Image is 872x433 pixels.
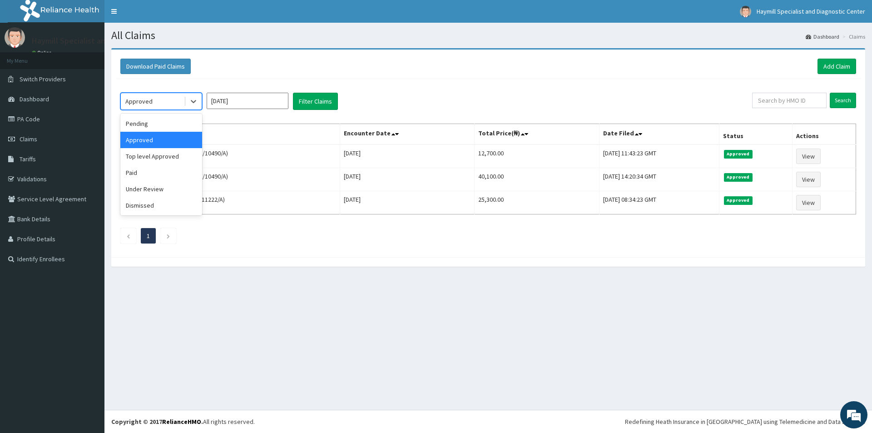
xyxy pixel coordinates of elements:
[120,59,191,74] button: Download Paid Claims
[120,132,202,148] div: Approved
[120,164,202,181] div: Paid
[47,51,153,63] div: Chat with us now
[121,144,340,168] td: Kubiat [PERSON_NAME], (CRE/10490/A)
[752,93,827,108] input: Search by HMO ID
[32,37,176,45] p: Haymill Specialist and Diagnostic Center
[126,232,130,240] a: Previous page
[121,168,340,191] td: Kubiat [PERSON_NAME], (CRE/10490/A)
[599,124,719,145] th: Date Filed
[17,45,37,68] img: d_794563401_company_1708531726252_794563401
[166,232,170,240] a: Next page
[20,135,37,143] span: Claims
[340,124,475,145] th: Encounter Date
[806,33,839,40] a: Dashboard
[32,50,54,56] a: Online
[475,191,599,214] td: 25,300.00
[147,232,150,240] a: Page 1 is your current page
[740,6,751,17] img: User Image
[120,197,202,214] div: Dismissed
[599,144,719,168] td: [DATE] 11:43:23 GMT
[475,124,599,145] th: Total Price(₦)
[120,148,202,164] div: Top level Approved
[120,181,202,197] div: Under Review
[111,418,203,426] strong: Copyright © 2017 .
[724,150,753,158] span: Approved
[53,114,125,206] span: We're online!
[340,191,475,214] td: [DATE]
[599,168,719,191] td: [DATE] 14:20:34 GMT
[475,168,599,191] td: 40,100.00
[796,195,821,210] a: View
[120,115,202,132] div: Pending
[792,124,856,145] th: Actions
[20,95,49,103] span: Dashboard
[111,30,865,41] h1: All Claims
[104,410,872,433] footer: All rights reserved.
[625,417,865,426] div: Redefining Heath Insurance in [GEOGRAPHIC_DATA] using Telemedicine and Data Science!
[121,191,340,214] td: MUNIRATU JAMILU OIZA (ENP/11222/A)
[340,168,475,191] td: [DATE]
[599,191,719,214] td: [DATE] 08:34:23 GMT
[796,172,821,187] a: View
[719,124,792,145] th: Status
[840,33,865,40] li: Claims
[293,93,338,110] button: Filter Claims
[5,27,25,48] img: User Image
[796,149,821,164] a: View
[724,173,753,181] span: Approved
[817,59,856,74] a: Add Claim
[207,93,288,109] input: Select Month and Year
[724,196,753,204] span: Approved
[340,144,475,168] td: [DATE]
[757,7,865,15] span: Haymill Specialist and Diagnostic Center
[162,418,201,426] a: RelianceHMO
[20,75,66,83] span: Switch Providers
[149,5,171,26] div: Minimize live chat window
[475,144,599,168] td: 12,700.00
[125,97,153,106] div: Approved
[20,155,36,163] span: Tariffs
[830,93,856,108] input: Search
[5,248,173,280] textarea: Type your message and hit 'Enter'
[121,124,340,145] th: Name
